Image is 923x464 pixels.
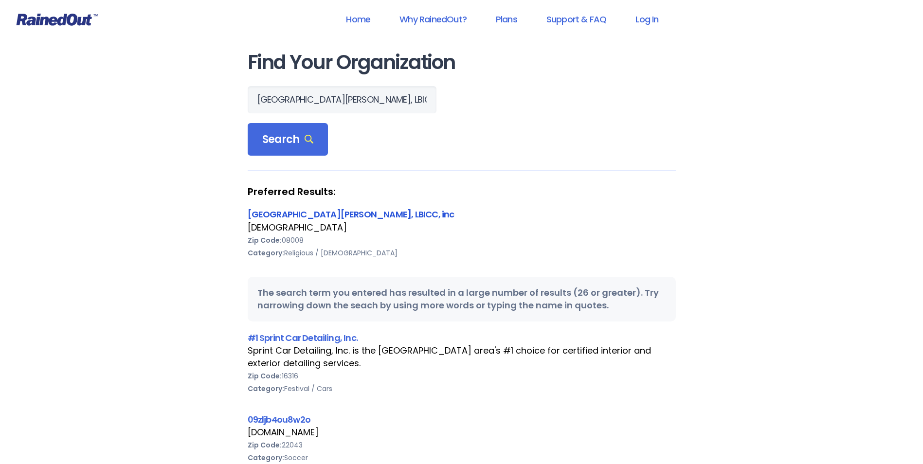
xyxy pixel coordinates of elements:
[248,413,310,426] a: 09zljb4ou8w2o
[248,86,436,113] input: Search Orgs…
[248,235,282,245] b: Zip Code:
[333,8,383,30] a: Home
[248,426,676,439] div: [DOMAIN_NAME]
[248,332,358,344] a: #1 Sprint Car Detailing, Inc.
[248,331,676,344] div: #1 Sprint Car Detailing, Inc.
[248,185,676,198] strong: Preferred Results:
[248,208,454,220] a: [GEOGRAPHIC_DATA][PERSON_NAME], LBICC, inc
[248,413,676,426] div: 09zljb4ou8w2o
[248,370,676,382] div: 16316
[248,234,676,247] div: 08008
[248,384,284,393] b: Category:
[248,453,284,463] b: Category:
[387,8,479,30] a: Why RainedOut?
[248,344,676,370] div: Sprint Car Detailing, Inc. is the [GEOGRAPHIC_DATA] area's #1 choice for certified interior and e...
[248,248,284,258] b: Category:
[248,451,676,464] div: Soccer
[248,247,676,259] div: Religious / [DEMOGRAPHIC_DATA]
[483,8,530,30] a: Plans
[262,133,314,146] span: Search
[248,440,282,450] b: Zip Code:
[248,52,676,73] h1: Find Your Organization
[248,439,676,451] div: 22043
[534,8,619,30] a: Support & FAQ
[248,277,676,321] div: The search term you entered has resulted in a large number of results (26 or greater). Try narrow...
[248,371,282,381] b: Zip Code:
[248,123,328,156] div: Search
[248,382,676,395] div: Festival / Cars
[248,221,676,234] div: [DEMOGRAPHIC_DATA]
[623,8,671,30] a: Log In
[248,208,676,221] div: [GEOGRAPHIC_DATA][PERSON_NAME], LBICC, inc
